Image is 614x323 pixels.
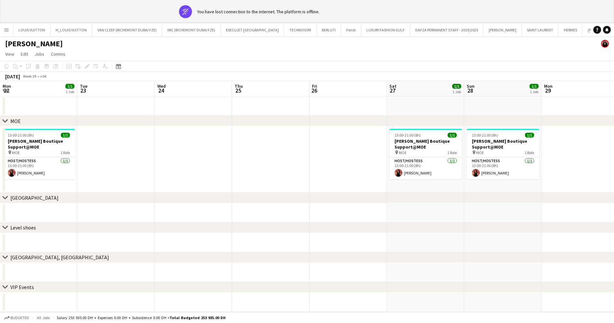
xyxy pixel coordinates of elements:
[472,133,498,138] span: 13:00-21:00 (8h)
[466,87,474,94] span: 28
[10,195,59,201] div: [GEOGRAPHIC_DATA]
[467,138,539,150] h3: [PERSON_NAME] Boutique Support@MOE
[389,157,462,179] app-card-role: Host/Hostess1/113:00-21:00 (8h)[PERSON_NAME]
[234,87,243,94] span: 25
[395,133,421,138] span: 13:00-21:00 (8h)
[467,157,539,179] app-card-role: Host/Hostess1/113:00-21:00 (8h)[PERSON_NAME]
[50,24,92,36] button: H_LOUIS VUITTON
[10,254,109,261] div: [GEOGRAPHIC_DATA], [GEOGRAPHIC_DATA]
[8,133,34,138] span: 13:00-21:00 (8h)
[3,157,75,179] app-card-role: Host/Hostess1/113:00-21:00 (8h)[PERSON_NAME]
[410,24,484,36] button: DAFZA PERMANENT STAFF - 2019/2025
[36,315,51,320] span: All jobs
[5,51,14,57] span: View
[48,50,68,58] a: Comms
[311,87,317,94] span: 26
[543,87,553,94] span: 29
[10,118,21,124] div: MOE
[341,24,361,36] button: Fendi
[170,315,226,320] span: Total Budgeted 253 935.00 DH
[21,51,28,57] span: Edit
[156,87,166,94] span: 24
[467,83,474,89] span: Sun
[389,138,462,150] h3: [PERSON_NAME] Boutique Support@MOE
[399,150,407,155] span: MOE
[10,284,34,290] div: VIP Events
[61,133,70,138] span: 1/1
[312,83,317,89] span: Fri
[530,84,539,89] span: 1/1
[601,40,609,48] app-user-avatar: Maria Fernandes
[452,84,461,89] span: 1/1
[389,83,396,89] span: Sat
[65,84,74,89] span: 1/1
[80,83,87,89] span: Tue
[467,129,539,179] app-job-card: 13:00-21:00 (8h)1/1[PERSON_NAME] Boutique Support@MOE MOE1 RoleHost/Hostess1/113:00-21:00 (8h)[PE...
[3,314,30,321] button: Budgeted
[476,150,484,155] span: MOE
[448,133,457,138] span: 1/1
[361,24,410,36] button: LUXURY FASHION GULF
[157,83,166,89] span: Wed
[12,150,20,155] span: MOE
[40,74,46,79] div: +04
[57,315,226,320] div: Salary 253 935.00 DH + Expenses 0.00 DH + Subsistence 0.00 DH =
[452,89,461,94] div: 1 Job
[35,51,44,57] span: Jobs
[389,129,462,179] app-job-card: 13:00-21:00 (8h)1/1[PERSON_NAME] Boutique Support@MOE MOE1 RoleHost/Hostess1/113:00-21:00 (8h)[PE...
[530,89,538,94] div: 1 Job
[10,224,36,231] div: Level shoes
[388,87,396,94] span: 27
[18,50,31,58] a: Edit
[317,24,341,36] button: BERLUTI
[2,87,11,94] span: 22
[525,133,534,138] span: 1/1
[235,83,243,89] span: Thu
[447,150,457,155] span: 1 Role
[3,50,17,58] a: View
[221,24,284,36] button: EXECUJET [GEOGRAPHIC_DATA]
[21,74,38,79] span: Week 39
[79,87,87,94] span: 23
[484,24,522,36] button: [PERSON_NAME]
[66,89,74,94] div: 1 Job
[284,24,317,36] button: TECHNOGYM
[13,24,50,36] button: LOUIS VUITTON
[5,73,20,80] div: [DATE]
[3,129,75,179] app-job-card: 13:00-21:00 (8h)1/1[PERSON_NAME] Boutique Support@MOE MOE1 RoleHost/Hostess1/113:00-21:00 (8h)[PE...
[10,316,29,320] span: Budgeted
[3,138,75,150] h3: [PERSON_NAME] Boutique Support@MOE
[3,83,11,89] span: Mon
[5,39,63,49] h1: [PERSON_NAME]
[544,83,553,89] span: Mon
[522,24,559,36] button: SAINT LAURENT
[61,150,70,155] span: 1 Role
[51,51,65,57] span: Comms
[559,24,583,36] button: HERMES
[162,24,221,36] button: IWC (RICHEMONT DUBAI FZE)
[32,50,47,58] a: Jobs
[197,9,319,15] div: You have lost connection to the internet. The platform is offline.
[92,24,162,36] button: VAN CLEEF (RICHEMONT DUBAI FZE)
[525,150,534,155] span: 1 Role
